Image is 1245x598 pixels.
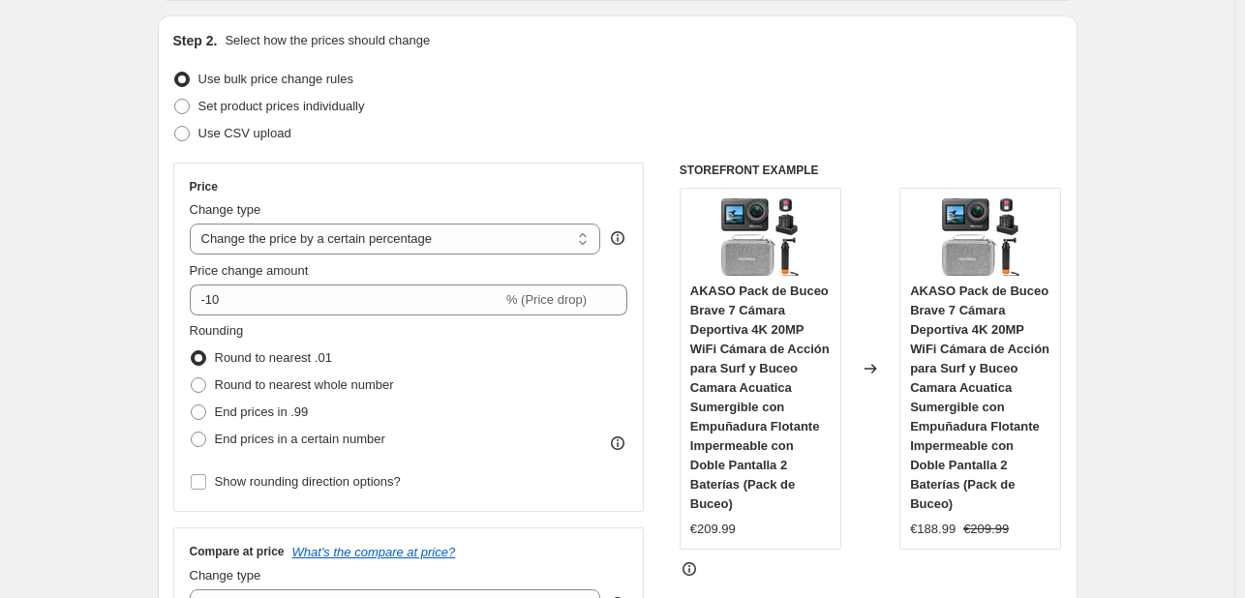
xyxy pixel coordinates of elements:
[506,292,587,307] span: % (Price drop)
[190,323,244,338] span: Rounding
[190,568,261,583] span: Change type
[292,545,456,559] button: What's the compare at price?
[173,31,218,50] h2: Step 2.
[215,404,309,419] span: End prices in .99
[910,284,1049,511] span: AKASO Pack de Buceo Brave 7 Cámara Deportiva 4K 20MP WiFi Cámara de Acción para Surf y Buceo Cama...
[942,198,1019,276] img: 81xj2mCNdqL._AC_SL1500_80x.jpg
[690,284,830,511] span: AKASO Pack de Buceo Brave 7 Cámara Deportiva 4K 20MP WiFi Cámara de Acción para Surf y Buceo Cama...
[190,202,261,217] span: Change type
[198,126,291,140] span: Use CSV upload
[198,72,353,86] span: Use bulk price change rules
[910,520,956,539] div: €188.99
[215,350,332,365] span: Round to nearest .01
[608,228,627,248] div: help
[190,179,218,194] h3: Price
[190,263,309,278] span: Price change amount
[963,520,1009,539] strike: €209.99
[690,520,736,539] div: €209.99
[198,99,365,113] span: Set product prices individually
[215,432,385,446] span: End prices in a certain number
[680,163,1062,178] h6: STOREFRONT EXAMPLE
[225,31,430,50] p: Select how the prices should change
[190,284,502,315] input: -15
[190,544,285,559] h3: Compare at price
[215,377,394,392] span: Round to nearest whole number
[215,474,401,489] span: Show rounding direction options?
[721,198,799,276] img: 81xj2mCNdqL._AC_SL1500_80x.jpg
